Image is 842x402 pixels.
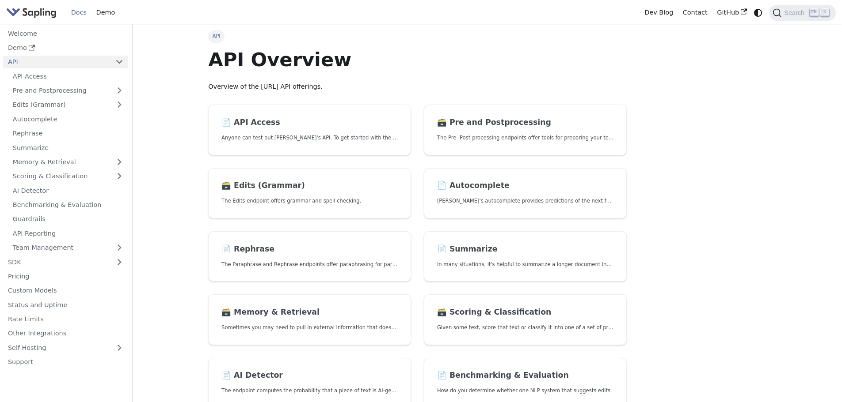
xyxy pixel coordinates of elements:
p: Given some text, score that text or classify it into one of a set of pre-specified categories. [437,323,613,332]
h2: Edits (Grammar) [221,181,398,191]
a: Rephrase [8,127,128,140]
img: Sapling.ai [6,6,57,19]
a: Status and Uptime [3,298,128,311]
kbd: K [820,8,829,16]
a: Other Integrations [3,327,128,340]
h2: Summarize [437,244,613,254]
a: Memory & Retrieval [8,156,128,169]
button: Collapse sidebar category 'API' [110,56,128,68]
p: Sapling's autocomplete provides predictions of the next few characters or words [437,197,613,205]
a: Pre and Postprocessing [8,84,128,97]
a: API Reporting [8,227,128,240]
p: Anyone can test out Sapling's API. To get started with the API, simply: [221,134,398,142]
a: Sapling.ai [6,6,60,19]
h1: API Overview [208,48,627,71]
h2: Benchmarking & Evaluation [437,371,613,380]
a: 📄️ API AccessAnyone can test out [PERSON_NAME]'s API. To get started with the API, simply: [208,105,411,155]
a: Rate Limits [3,313,128,326]
a: Welcome [3,27,128,40]
a: Summarize [8,141,128,154]
button: Search (Ctrl+K) [769,5,835,21]
a: 📄️ RephraseThe Paraphrase and Rephrase endpoints offer paraphrasing for particular styles. [208,231,411,282]
a: Scoring & Classification [8,170,128,183]
a: 📄️ SummarizeIn many situations, it's helpful to summarize a longer document into a shorter, more ... [424,231,627,282]
a: Guardrails [8,213,128,225]
a: 📄️ Autocomplete[PERSON_NAME]'s autocomplete provides predictions of the next few characters or words [424,168,627,219]
button: Expand sidebar category 'SDK' [110,255,128,268]
h2: Scoring & Classification [437,308,613,317]
span: API [208,30,225,42]
p: How do you determine whether one NLP system that suggests edits [437,387,613,395]
a: 🗃️ Pre and PostprocessingThe Pre- Post-processing endpoints offer tools for preparing your text d... [424,105,627,155]
p: The Edits endpoint offers grammar and spell checking. [221,197,398,205]
button: Switch between dark and light mode (currently system mode) [752,6,765,19]
h2: Autocomplete [437,181,613,191]
span: Search [781,9,810,16]
a: Custom Models [3,284,128,297]
p: The endpoint computes the probability that a piece of text is AI-generated, [221,387,398,395]
a: Docs [66,6,91,19]
a: Demo [91,6,120,19]
a: Dev Blog [640,6,678,19]
p: The Pre- Post-processing endpoints offer tools for preparing your text data for ingestation as we... [437,134,613,142]
p: In many situations, it's helpful to summarize a longer document into a shorter, more easily diges... [437,260,613,269]
h2: Pre and Postprocessing [437,118,613,128]
a: AI Detector [8,184,128,197]
a: GitHub [712,6,751,19]
a: Pricing [3,270,128,283]
p: Overview of the [URL] API offerings. [208,82,627,92]
a: Contact [678,6,712,19]
h2: Memory & Retrieval [221,308,398,317]
h2: Rephrase [221,244,398,254]
a: 🗃️ Edits (Grammar)The Edits endpoint offers grammar and spell checking. [208,168,411,219]
a: Autocomplete [8,113,128,125]
a: API [3,56,110,68]
a: Demo [3,41,128,54]
nav: Breadcrumbs [208,30,627,42]
a: Edits (Grammar) [8,98,128,111]
p: The Paraphrase and Rephrase endpoints offer paraphrasing for particular styles. [221,260,398,269]
h2: AI Detector [221,371,398,380]
a: API Access [8,70,128,83]
a: 🗃️ Scoring & ClassificationGiven some text, score that text or classify it into one of a set of p... [424,294,627,345]
a: SDK [3,255,110,268]
a: 🗃️ Memory & RetrievalSometimes you may need to pull in external information that doesn't fit in t... [208,294,411,345]
p: Sometimes you may need to pull in external information that doesn't fit in the context size of an... [221,323,398,332]
a: Team Management [8,241,128,254]
a: Support [3,356,128,368]
h2: API Access [221,118,398,128]
a: Benchmarking & Evaluation [8,199,128,211]
a: Self-Hosting [3,341,128,354]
